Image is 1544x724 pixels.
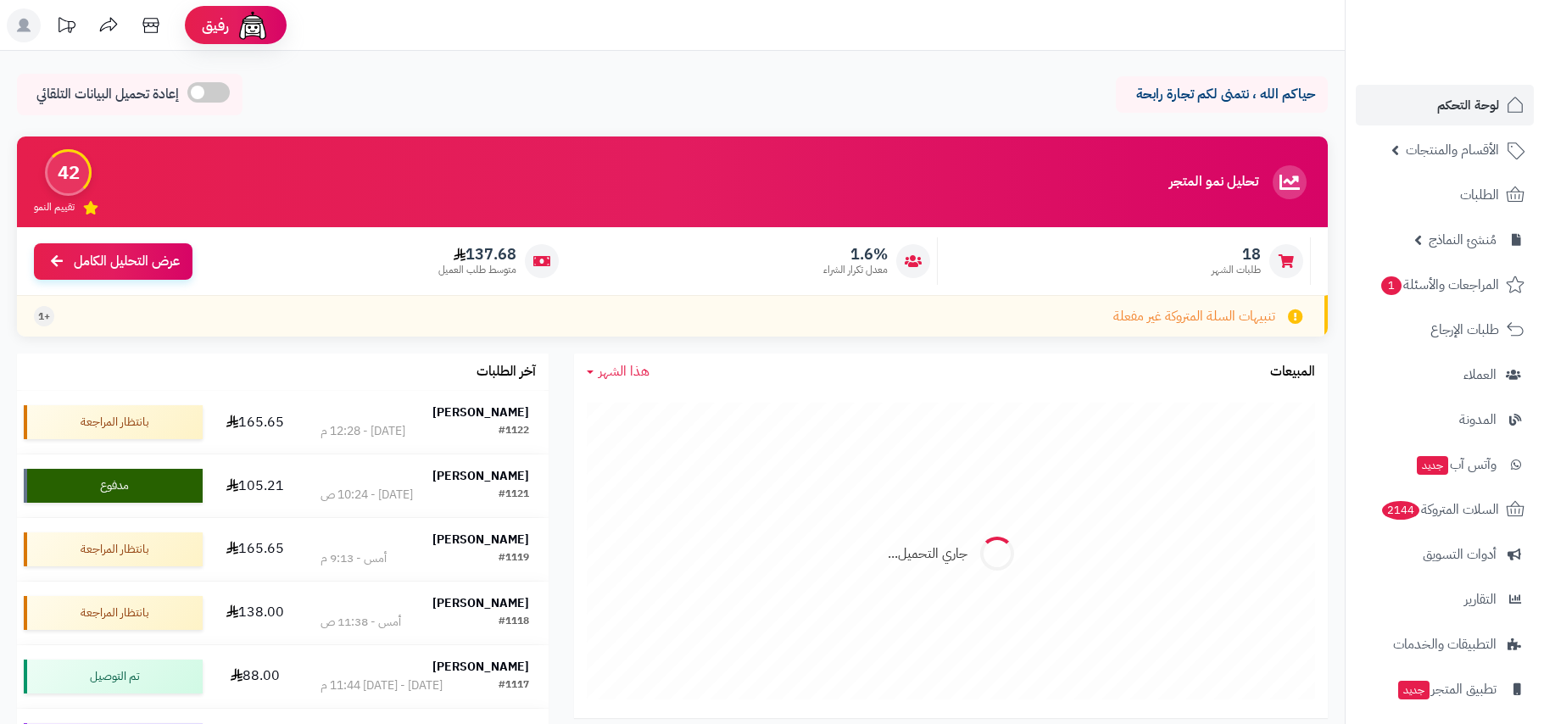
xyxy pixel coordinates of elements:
a: التطبيقات والخدمات [1356,624,1534,665]
strong: [PERSON_NAME] [432,467,529,485]
a: التقارير [1356,579,1534,620]
span: أدوات التسويق [1423,543,1497,566]
strong: [PERSON_NAME] [432,531,529,549]
a: الطلبات [1356,175,1534,215]
span: رفيق [202,15,229,36]
div: #1119 [499,550,529,567]
strong: [PERSON_NAME] [432,594,529,612]
strong: [PERSON_NAME] [432,658,529,676]
span: +1 [38,309,50,324]
div: أمس - 9:13 م [321,550,387,567]
div: تم التوصيل [24,660,203,693]
span: تطبيق المتجر [1396,677,1497,701]
div: [DATE] - 10:24 ص [321,487,413,504]
span: 18 [1212,245,1261,264]
a: المدونة [1356,399,1534,440]
span: تنبيهات السلة المتروكة غير مفعلة [1113,307,1275,326]
span: وآتس آب [1415,453,1497,476]
img: ai-face.png [236,8,270,42]
span: الأقسام والمنتجات [1406,138,1499,162]
span: عرض التحليل الكامل [74,252,180,271]
span: التطبيقات والخدمات [1393,632,1497,656]
span: تقييم النمو [34,200,75,214]
a: أدوات التسويق [1356,534,1534,575]
div: #1117 [499,677,529,694]
span: لوحة التحكم [1437,93,1499,117]
span: معدل تكرار الشراء [823,263,888,277]
span: 1 [1381,276,1402,295]
div: أمس - 11:38 ص [321,614,401,631]
div: بانتظار المراجعة [24,596,203,630]
span: طلبات الإرجاع [1430,318,1499,342]
td: 165.65 [209,391,301,454]
h3: آخر الطلبات [477,365,536,380]
span: الطلبات [1460,183,1499,207]
p: حياكم الله ، نتمنى لكم تجارة رابحة [1129,85,1315,104]
span: جديد [1398,681,1430,699]
span: 2144 [1382,501,1419,520]
div: #1118 [499,614,529,631]
span: هذا الشهر [599,361,649,381]
td: 88.00 [209,645,301,708]
a: وآتس آبجديد [1356,444,1534,485]
span: مُنشئ النماذج [1429,228,1497,252]
span: المراجعات والأسئلة [1380,273,1499,297]
span: 1.6% [823,245,888,264]
td: 138.00 [209,582,301,644]
span: متوسط طلب العميل [438,263,516,277]
div: #1121 [499,487,529,504]
a: هذا الشهر [587,362,649,381]
a: طلبات الإرجاع [1356,309,1534,350]
h3: المبيعات [1270,365,1315,380]
div: [DATE] - [DATE] 11:44 م [321,677,443,694]
span: العملاء [1463,363,1497,387]
a: تطبيق المتجرجديد [1356,669,1534,710]
td: 105.21 [209,454,301,517]
div: بانتظار المراجعة [24,532,203,566]
h3: تحليل نمو المتجر [1169,175,1258,190]
td: 165.65 [209,518,301,581]
div: مدفوع [24,469,203,503]
a: عرض التحليل الكامل [34,243,192,280]
a: لوحة التحكم [1356,85,1534,125]
div: [DATE] - 12:28 م [321,423,405,440]
div: #1122 [499,423,529,440]
a: تحديثات المنصة [45,8,87,47]
span: جديد [1417,456,1448,475]
span: إعادة تحميل البيانات التلقائي [36,85,179,104]
span: 137.68 [438,245,516,264]
span: التقارير [1464,588,1497,611]
span: طلبات الشهر [1212,263,1261,277]
div: بانتظار المراجعة [24,405,203,439]
a: السلات المتروكة2144 [1356,489,1534,530]
a: العملاء [1356,354,1534,395]
span: السلات المتروكة [1380,498,1499,521]
a: المراجعات والأسئلة1 [1356,265,1534,305]
div: جاري التحميل... [888,544,967,564]
span: المدونة [1459,408,1497,432]
strong: [PERSON_NAME] [432,404,529,421]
